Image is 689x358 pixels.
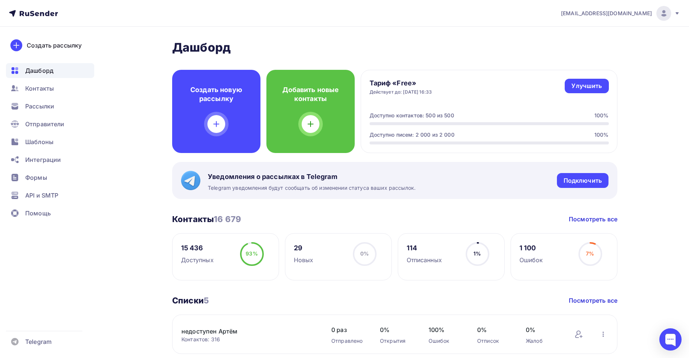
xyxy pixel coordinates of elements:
[370,112,454,119] div: Доступно контактов: 500 из 500
[594,131,609,139] div: 100%
[294,244,314,253] div: 29
[25,337,52,346] span: Telegram
[172,295,209,306] h3: Списки
[6,134,94,149] a: Шаблоны
[25,120,65,128] span: Отправители
[569,296,617,305] a: Посмотреть все
[294,256,314,264] div: Новых
[172,40,617,55] h2: Дашборд
[246,250,257,257] span: 93%
[208,184,416,192] span: Telegram уведомления будут сообщать об изменении статуса ваших рассылок.
[25,191,58,200] span: API и SMTP
[331,325,365,334] span: 0 раз
[360,250,369,257] span: 0%
[473,250,481,257] span: 1%
[181,256,214,264] div: Доступных
[586,250,594,257] span: 7%
[561,6,680,21] a: [EMAIL_ADDRESS][DOMAIN_NAME]
[407,256,442,264] div: Отписанных
[569,215,617,224] a: Посмотреть все
[181,327,308,336] a: недоступен Артём
[181,244,214,253] div: 15 436
[27,41,82,50] div: Создать рассылку
[561,10,652,17] span: [EMAIL_ADDRESS][DOMAIN_NAME]
[6,170,94,185] a: Формы
[519,256,543,264] div: Ошибок
[25,209,51,218] span: Помощь
[571,82,602,90] div: Улучшить
[564,176,602,185] div: Подключить
[407,244,442,253] div: 114
[526,325,560,334] span: 0%
[172,214,241,224] h3: Контакты
[477,325,511,334] span: 0%
[208,172,416,181] span: Уведомления о рассылках в Telegram
[6,117,94,131] a: Отправители
[25,137,53,146] span: Шаблоны
[25,155,61,164] span: Интеграции
[477,337,511,345] div: Отписок
[519,244,543,253] div: 1 100
[25,102,54,111] span: Рассылки
[429,325,462,334] span: 100%
[6,63,94,78] a: Дашборд
[370,89,432,95] div: Действует до: [DATE] 16:33
[331,337,365,345] div: Отправлено
[526,337,560,345] div: Жалоб
[181,336,316,343] div: Контактов: 316
[184,85,249,103] h4: Создать новую рассылку
[25,66,53,75] span: Дашборд
[278,85,343,103] h4: Добавить новые контакты
[6,81,94,96] a: Контакты
[370,131,455,139] div: Доступно писем: 2 000 из 2 000
[429,337,462,345] div: Ошибок
[370,79,432,88] h4: Тариф «Free»
[25,173,47,182] span: Формы
[594,112,609,119] div: 100%
[380,337,414,345] div: Открытия
[6,99,94,114] a: Рассылки
[25,84,54,93] span: Контакты
[204,296,209,305] span: 5
[214,214,241,224] span: 16 679
[380,325,414,334] span: 0%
